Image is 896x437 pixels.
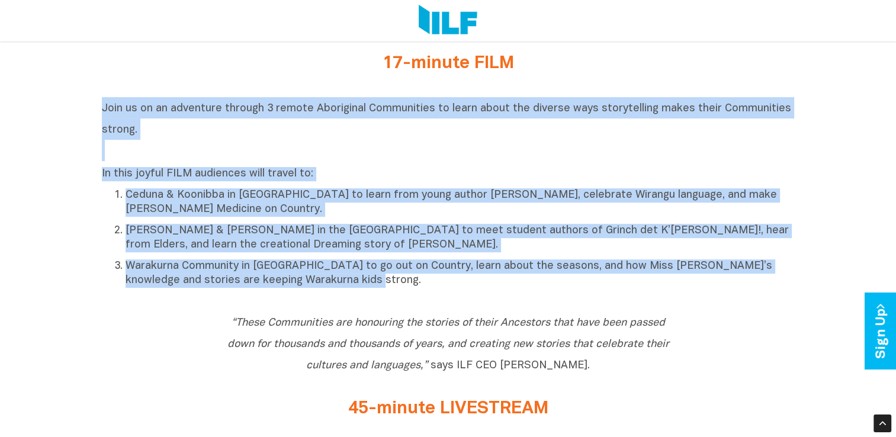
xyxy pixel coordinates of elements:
[102,104,791,135] span: Join us on an adventure through 3 remote Aboriginal Communities to learn about the diverse ways s...
[419,5,477,37] img: Logo
[126,259,795,288] p: Warakurna Community in [GEOGRAPHIC_DATA] to go out on Country, learn about the seasons, and how M...
[873,414,891,432] div: Scroll Back to Top
[227,318,669,371] span: says ILF CEO [PERSON_NAME].
[227,318,669,371] i: “These Communities are honouring the stories of their Ancestors that have been passed down for th...
[226,54,670,73] h2: 17-minute FILM
[126,224,795,252] p: [PERSON_NAME] & [PERSON_NAME] in the [GEOGRAPHIC_DATA] to meet student authors of Grinch det K’[P...
[102,167,795,181] p: In this joyful FILM audiences will travel to:
[226,399,670,419] h2: 45-minute LIVESTREAM
[126,188,795,217] p: Ceduna & Koonibba in [GEOGRAPHIC_DATA] to learn from young author [PERSON_NAME], celebrate Wirang...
